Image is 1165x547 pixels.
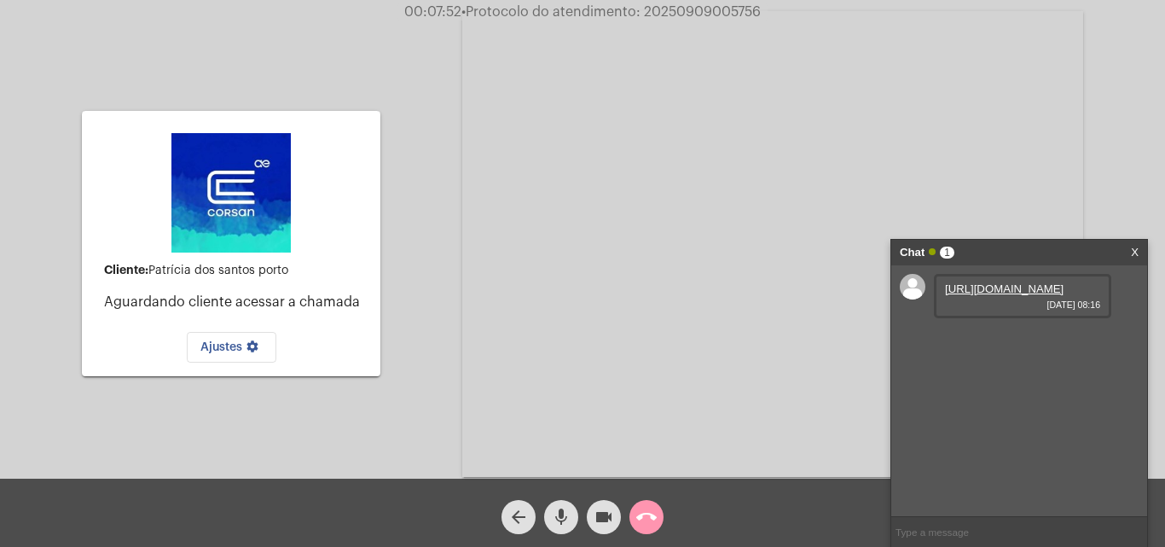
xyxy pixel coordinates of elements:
[929,248,936,255] span: Online
[187,332,276,363] button: Ajustes
[945,300,1100,310] span: [DATE] 08:16
[200,341,263,353] span: Ajustes
[1131,240,1139,265] a: X
[945,282,1064,295] a: [URL][DOMAIN_NAME]
[404,5,461,19] span: 00:07:52
[636,507,657,527] mat-icon: call_end
[594,507,614,527] mat-icon: videocam
[508,507,529,527] mat-icon: arrow_back
[940,247,954,259] span: 1
[551,507,571,527] mat-icon: mic
[891,517,1147,547] input: Type a message
[242,340,263,360] mat-icon: settings
[171,133,291,253] img: d4669ae0-8c07-2337-4f67-34b0df7f5ae4.jpeg
[104,264,148,276] strong: Cliente:
[104,264,367,277] div: Patrícia dos santos porto
[461,5,466,19] span: •
[900,240,924,265] strong: Chat
[461,5,761,19] span: Protocolo do atendimento: 20250909005756
[104,294,367,310] p: Aguardando cliente acessar a chamada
